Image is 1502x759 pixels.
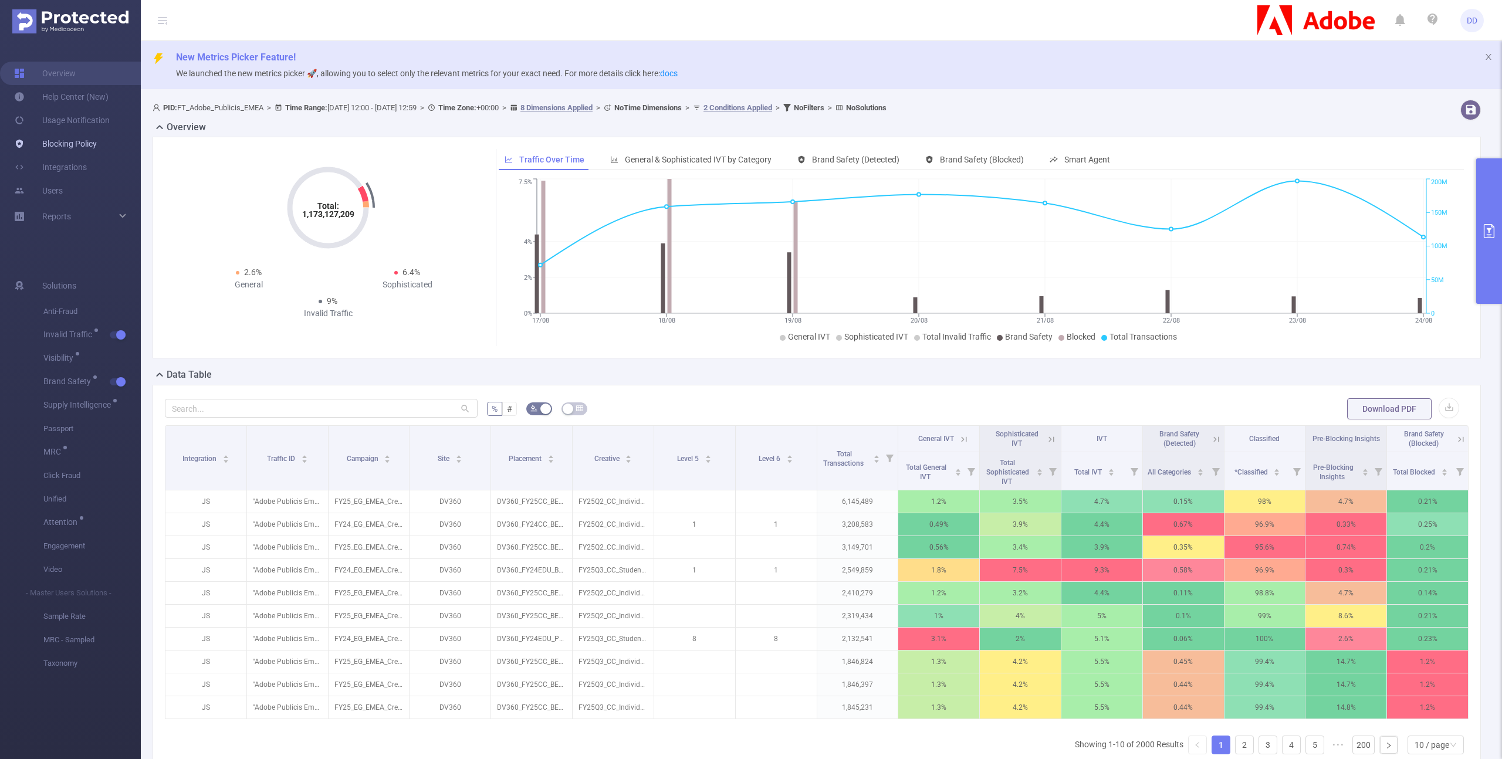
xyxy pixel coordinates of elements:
[505,155,513,164] i: icon: line-chart
[1305,582,1386,604] p: 4.7%
[654,559,735,581] p: 1
[1224,536,1305,558] p: 95.6%
[491,513,572,536] p: DV360_FY24CC_BEH_CustomIntent_IT_MOB_BAN_300x250_Cookieless-Safari [8398820]
[794,103,824,112] b: No Filters
[573,605,654,627] p: FY25Q2_CC_Individual_CCIAllApps_tr_tr_Imaginarium_AN_300x250_NA_BAU.gif [5366059]
[491,536,572,558] p: DV360_FY25CC_BEH_CustomIntent_PL_MOB_BAN_300x250_Cookieless-Safari_NA_ROI_NA [9331917]
[1148,468,1193,476] span: All Categories
[898,559,979,581] p: 1.8%
[43,534,141,558] span: Engagement
[1036,471,1043,475] i: icon: caret-down
[42,212,71,221] span: Reports
[1005,332,1053,341] span: Brand Safety
[165,399,478,418] input: Search...
[43,330,96,338] span: Invalid Traffic
[1274,467,1280,470] i: icon: caret-up
[817,513,898,536] p: 3,208,583
[301,453,308,460] div: Sort
[817,559,898,581] p: 2,549,859
[1387,536,1468,558] p: 0.2%
[222,453,229,460] div: Sort
[1143,490,1224,513] p: 0.15%
[1387,559,1468,581] p: 0.21%
[980,536,1061,558] p: 3.4%
[1143,513,1224,536] p: 0.67%
[417,103,428,112] span: >
[43,487,141,511] span: Unified
[573,536,654,558] p: FY25Q2_CC_Individual_CCIAllApps_pl_pl_Imaginarium_AN_300x250_NA_BAU.gif [5366052]
[438,455,451,463] span: Site
[1235,736,1254,754] li: 2
[1108,467,1114,470] i: icon: caret-up
[1283,736,1300,754] a: 4
[524,274,532,282] tspan: 2%
[576,405,583,412] i: icon: table
[43,300,141,323] span: Anti-Fraud
[1162,317,1179,324] tspan: 22/08
[705,453,712,460] div: Sort
[898,582,979,604] p: 1.2%
[1143,605,1224,627] p: 0.1%
[898,628,979,650] p: 3.1%
[301,453,307,457] i: icon: caret-up
[1431,243,1447,250] tspan: 100M
[263,103,275,112] span: >
[244,267,262,277] span: 2.6%
[625,453,632,460] div: Sort
[43,354,77,362] span: Visibility
[1159,430,1199,448] span: Brand Safety (Detected)
[1288,452,1305,490] i: Filter menu
[906,463,946,481] span: Total General IVT
[980,628,1061,650] p: 2%
[165,605,246,627] p: JS
[329,559,410,581] p: FY24_EG_EMEA_Creative_EDU_Acquisition_Buy_4200323233_P36036 [225039]
[1312,435,1380,443] span: Pre-Blocking Insights
[610,155,618,164] i: icon: bar-chart
[1224,628,1305,650] p: 100%
[788,332,830,341] span: General IVT
[787,453,793,457] i: icon: caret-up
[1143,559,1224,581] p: 0.58%
[1313,463,1354,481] span: Pre-Blocking Insights
[153,53,164,65] i: icon: thunderbolt
[786,453,793,460] div: Sort
[1305,490,1386,513] p: 4.7%
[384,453,391,460] div: Sort
[532,317,549,324] tspan: 17/08
[1108,471,1114,475] i: icon: caret-down
[955,467,962,470] i: icon: caret-up
[247,605,328,627] p: "Adobe Publicis Emea Tier 3" [34289]
[1234,468,1270,476] span: *Classified
[918,435,954,443] span: General IVT
[1061,628,1142,650] p: 5.1%
[1431,179,1447,187] tspan: 200M
[1143,628,1224,650] p: 0.06%
[573,490,654,513] p: FY25Q2_CC_Individual_CCIAllApps_tr_tr_Imaginarium_AN_728x90_NA_BAU.gif [5366119]
[247,490,328,513] p: "Adobe Publicis Emea Tier 3" [34289]
[329,582,410,604] p: FY25_EG_EMEA_Creative_CCM_Acquisition_Buy_4200323233_P36036_Tier3 [271670]
[249,307,407,320] div: Invalid Traffic
[817,582,898,604] p: 2,410,279
[955,467,962,474] div: Sort
[1353,736,1374,754] a: 200
[302,209,354,219] tspan: 1,173,127,209
[548,453,554,457] i: icon: caret-up
[1431,209,1447,216] tspan: 150M
[1274,471,1280,475] i: icon: caret-down
[1212,736,1230,754] a: 1
[910,317,927,324] tspan: 20/08
[167,120,206,134] h2: Overview
[573,559,654,581] p: FY25Q3_CC_Student_CCPro_ZA_EN_DiscountedPricing_ST_728x90_NA_NA.jpg [5525518]
[1197,471,1204,475] i: icon: caret-down
[43,628,141,652] span: MRC - Sampled
[1431,310,1435,317] tspan: 0
[410,490,490,513] p: DV360
[247,513,328,536] p: "Adobe Publicis Emea Tier 1" [27133]
[42,205,71,228] a: Reports
[182,455,218,463] span: Integration
[980,513,1061,536] p: 3.9%
[42,274,76,297] span: Solutions
[301,458,307,462] i: icon: caret-down
[1450,741,1457,750] i: icon: down
[167,368,212,382] h2: Data Table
